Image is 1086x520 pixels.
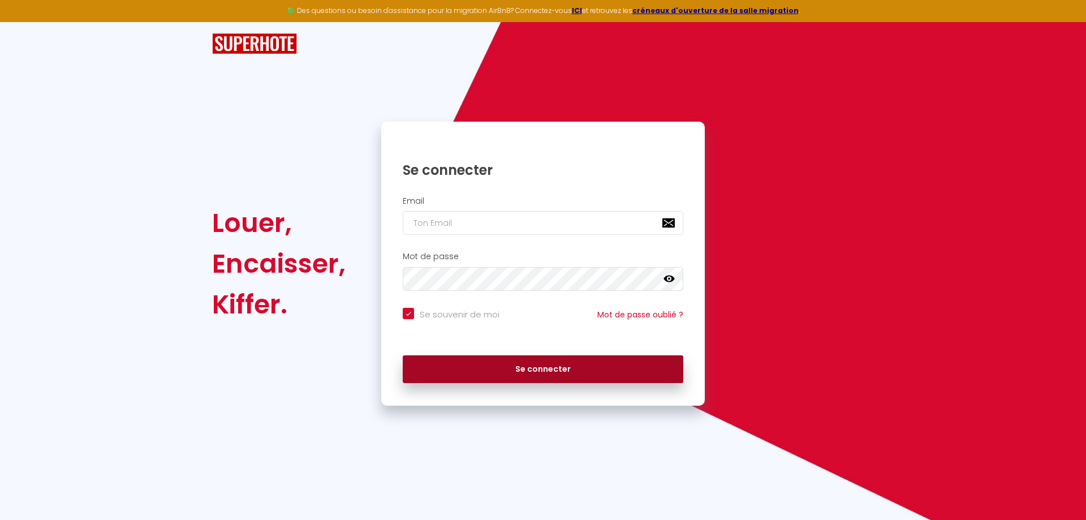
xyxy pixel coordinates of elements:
[212,243,346,284] div: Encaisser,
[9,5,43,38] button: Ouvrir le widget de chat LiveChat
[403,196,683,206] h2: Email
[403,252,683,261] h2: Mot de passe
[403,211,683,235] input: Ton Email
[597,309,683,320] a: Mot de passe oublié ?
[212,33,297,54] img: SuperHote logo
[212,203,346,243] div: Louer,
[572,6,582,15] a: ICI
[632,6,799,15] a: créneaux d'ouverture de la salle migration
[403,355,683,384] button: Se connecter
[403,161,683,179] h1: Se connecter
[212,284,346,325] div: Kiffer.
